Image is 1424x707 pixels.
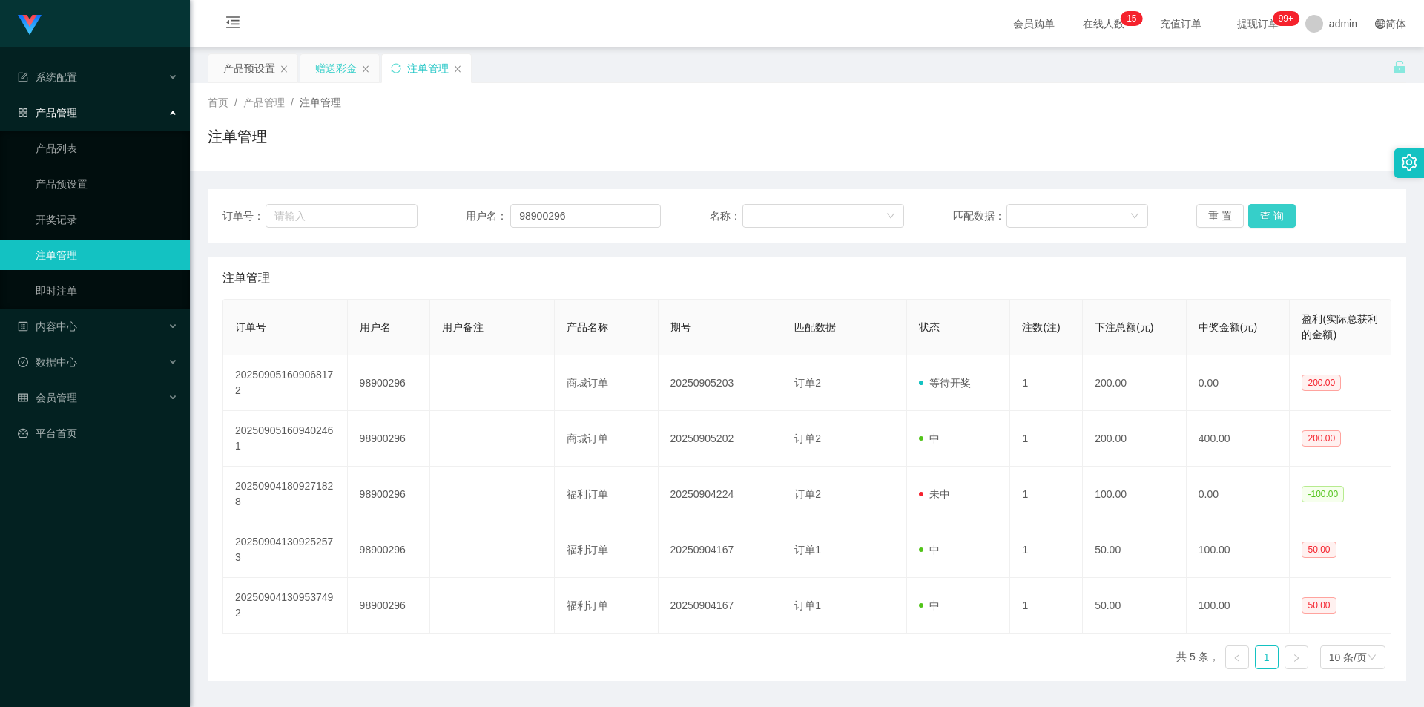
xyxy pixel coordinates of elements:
i: 图标: appstore-o [18,108,28,118]
span: 用户备注 [442,321,484,333]
a: 图标: dashboard平台首页 [18,418,178,448]
span: 中 [919,433,940,444]
td: 202509041809271828 [223,467,348,522]
td: 98900296 [348,467,431,522]
span: 注单管理 [222,269,270,287]
li: 上一页 [1225,645,1249,669]
li: 下一页 [1285,645,1308,669]
td: 0.00 [1187,355,1290,411]
td: 200.00 [1083,355,1187,411]
td: 98900296 [348,411,431,467]
td: 202509051609068172 [223,355,348,411]
td: 202509041309252573 [223,522,348,578]
a: 即时注单 [36,276,178,306]
i: 图标: down [886,211,895,222]
h1: 注单管理 [208,125,267,148]
span: 中 [919,599,940,611]
td: 福利订单 [555,467,659,522]
td: 98900296 [348,522,431,578]
span: 期号 [670,321,691,333]
i: 图标: close [453,65,462,73]
button: 查 询 [1248,204,1296,228]
sup: 1083 [1273,11,1299,26]
span: 中 [919,544,940,556]
span: -100.00 [1302,486,1344,502]
td: 商城订单 [555,411,659,467]
a: 注单管理 [36,240,178,270]
td: 50.00 [1083,578,1187,634]
td: 20250904167 [659,522,783,578]
td: 福利订单 [555,522,659,578]
td: 400.00 [1187,411,1290,467]
span: 数据中心 [18,356,77,368]
td: 1 [1010,411,1083,467]
td: 20250904224 [659,467,783,522]
td: 200.00 [1083,411,1187,467]
td: 福利订单 [555,578,659,634]
i: 图标: menu-fold [208,1,258,48]
span: / [234,96,237,108]
span: 匹配数据 [794,321,836,333]
i: 图标: check-circle-o [18,357,28,367]
input: 请输入 [510,204,661,228]
span: 用户名： [466,208,510,224]
span: 订单号： [222,208,266,224]
span: 提现订单 [1230,19,1286,29]
div: 10 条/页 [1329,646,1367,668]
td: 100.00 [1187,522,1290,578]
span: 产品名称 [567,321,608,333]
td: 98900296 [348,578,431,634]
i: 图标: down [1368,653,1377,663]
i: 图标: profile [18,321,28,332]
span: 200.00 [1302,375,1341,391]
i: 图标: table [18,392,28,403]
span: 200.00 [1302,430,1341,447]
a: 开奖记录 [36,205,178,234]
span: 未中 [919,488,950,500]
i: 图标: global [1375,19,1385,29]
span: 订单1 [794,599,821,611]
p: 1 [1127,11,1132,26]
span: 系统配置 [18,71,77,83]
span: 匹配数据： [953,208,1006,224]
i: 图标: down [1130,211,1139,222]
span: 产品管理 [243,96,285,108]
i: 图标: left [1233,654,1242,662]
span: 50.00 [1302,542,1336,558]
i: 图标: sync [391,63,401,73]
span: 注数(注) [1022,321,1060,333]
td: 商城订单 [555,355,659,411]
div: 赠送彩金 [315,54,357,82]
sup: 15 [1121,11,1142,26]
td: 202509041309537492 [223,578,348,634]
span: 订单2 [794,488,821,500]
a: 产品预设置 [36,169,178,199]
i: 图标: close [280,65,289,73]
p: 5 [1132,11,1137,26]
span: 订单2 [794,377,821,389]
i: 图标: close [361,65,370,73]
td: 98900296 [348,355,431,411]
span: 充值订单 [1153,19,1209,29]
td: 100.00 [1083,467,1187,522]
span: 订单1 [794,544,821,556]
i: 图标: setting [1401,154,1417,171]
i: 图标: unlock [1393,60,1406,73]
td: 50.00 [1083,522,1187,578]
button: 重 置 [1196,204,1244,228]
span: 中奖金额(元) [1199,321,1257,333]
span: 订单2 [794,433,821,444]
td: 1 [1010,522,1083,578]
span: 下注总额(元) [1095,321,1153,333]
td: 20250905203 [659,355,783,411]
span: 50.00 [1302,597,1336,614]
span: 内容中心 [18,320,77,332]
span: 名称： [710,208,742,224]
td: 1 [1010,355,1083,411]
span: 盈利(实际总获利的金额) [1302,313,1378,341]
input: 请输入 [266,204,417,228]
span: 在线人数 [1075,19,1132,29]
div: 产品预设置 [223,54,275,82]
span: 订单号 [235,321,266,333]
li: 1 [1255,645,1279,669]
